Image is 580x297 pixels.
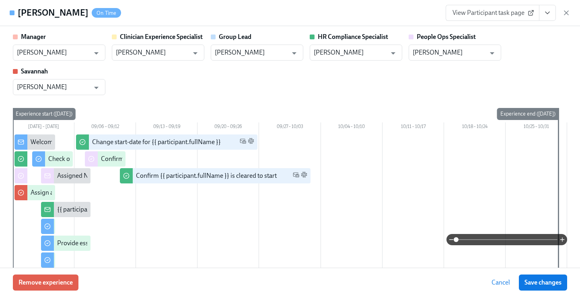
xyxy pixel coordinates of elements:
div: 09/20 – 09/26 [197,122,259,133]
div: 09/13 – 09/19 [136,122,197,133]
h4: [PERSON_NAME] [18,7,88,19]
div: {{ participant.fullName }} has filled out the onboarding form [57,205,221,214]
div: Check out our recommended laptop specs [48,155,164,163]
span: Work Email [293,171,299,181]
strong: Clinician Experience Specialist [120,33,203,41]
span: Work Email [240,138,246,147]
span: Cancel [492,279,510,287]
div: 10/18 – 10/24 [444,122,506,133]
button: Remove experience [13,275,78,291]
button: Open [288,47,300,59]
button: Cancel [486,275,516,291]
div: Change start-date for {{ participant.fullName }} [92,138,221,146]
span: View Participant task page [452,9,533,17]
button: Open [90,47,103,59]
span: Slack [248,138,254,147]
button: Open [90,81,103,94]
strong: Savannah [21,67,48,75]
div: Welcome from the Charlie Health Compliance Team 👋 [31,138,182,146]
span: Slack [301,171,307,181]
div: [DATE] – [DATE] [13,122,74,133]
div: Assigned New Hire [57,171,110,180]
div: 10/11 – 10/17 [383,122,444,133]
button: Open [486,47,498,59]
span: On Time [92,10,121,16]
strong: HR Compliance Specialist [318,33,388,41]
strong: People Ops Specialist [417,33,476,41]
strong: Group Lead [219,33,251,41]
div: 10/25 – 10/31 [506,122,567,133]
button: Open [387,47,399,59]
div: Confirm {{ participant.fullName }} is cleared to start [136,171,277,180]
div: 10/04 – 10/10 [321,122,383,133]
div: 09/27 – 10/03 [259,122,321,133]
button: Save changes [519,275,567,291]
button: Open [189,47,202,59]
a: View Participant task page [446,5,539,21]
div: Experience start ([DATE]) [12,108,76,120]
strong: Manager [21,33,46,41]
div: Confirm cleared by People Ops [101,155,186,163]
div: Assign a Clinician Experience Specialist for {{ participant.fullName }} (start-date {{ participan... [31,188,349,197]
span: Remove experience [19,279,73,287]
button: View task page [539,5,556,21]
div: 09/06 – 09/12 [74,122,136,133]
div: Experience end ([DATE]) [497,108,559,120]
span: Save changes [524,279,561,287]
